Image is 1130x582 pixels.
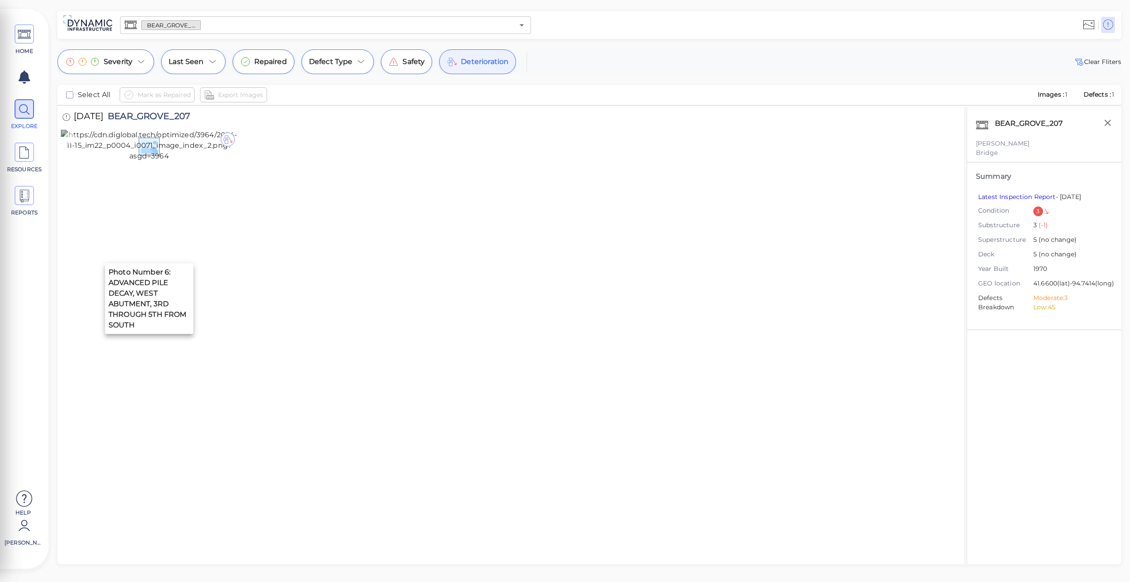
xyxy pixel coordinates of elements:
[1112,90,1114,98] span: 1
[4,509,42,516] span: Help
[978,193,1081,201] span: - [DATE]
[1033,279,1114,289] span: 41.6600 (lat) -94.7414 (long)
[1033,221,1106,231] span: 3
[1037,236,1077,244] span: (no change)
[976,171,1112,182] div: Summary
[1037,250,1077,258] span: (no change)
[4,539,42,547] span: [PERSON_NAME]
[254,56,287,67] span: Repaired
[976,139,1112,148] div: [PERSON_NAME]
[1033,235,1106,245] span: 5
[1033,250,1106,260] span: 5
[461,56,508,67] span: Deterioration
[1033,207,1043,216] div: 3
[138,90,191,100] span: Mark as Repaired
[978,235,1033,244] span: Superstructure
[61,130,237,161] img: https://cdn.diglobal.tech/optimized/3964/2024-11-15_im22_p0004_i0071_image_index_2.png?asgd=3964
[78,90,111,100] span: Select All
[978,264,1033,274] span: Year Built
[978,250,1033,259] span: Deck
[142,21,200,30] span: BEAR_GROVE_207
[309,56,353,67] span: Defect Type
[1033,293,1106,303] li: Moderate: 3
[403,56,425,67] span: Safety
[218,90,263,100] span: Export Images
[516,19,528,31] button: Open
[74,112,103,124] span: [DATE]
[6,209,43,217] span: REPORTS
[1073,56,1121,67] span: Clear Fliters
[1065,90,1067,98] span: 1
[103,112,190,124] span: BEAR_GROVE_207
[104,56,132,67] span: Severity
[1092,542,1123,575] iframe: Chat
[978,221,1033,230] span: Substructure
[1037,90,1065,98] span: Images :
[978,193,1056,201] a: Latest Inspection Report
[1033,303,1106,312] li: Low: 45
[978,279,1033,288] span: GEO location
[978,293,1033,312] span: Defects Breakdown
[6,165,43,173] span: RESOURCES
[6,122,43,130] span: EXPLORE
[1083,90,1112,98] span: Defects :
[1037,221,1048,229] span: (-1)
[6,47,43,55] span: HOME
[978,206,1033,215] span: Condition
[976,148,1112,158] div: Bridge
[1033,264,1106,274] span: 1970
[993,116,1074,135] div: BEAR_GROVE_207
[169,56,203,67] span: Last Seen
